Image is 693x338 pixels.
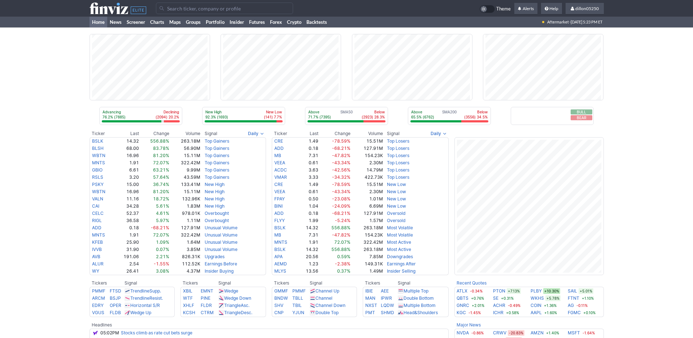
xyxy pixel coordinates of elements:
[274,203,283,209] a: BINI
[351,166,383,174] td: 14.79M
[264,114,282,120] p: (141) 7.7%
[365,288,373,294] a: IBIE
[167,17,183,27] a: Maps
[170,231,201,239] td: 322.42M
[332,232,350,238] span: -47.82%
[114,195,139,203] td: 11.16
[156,3,293,14] input: Search
[114,239,139,246] td: 25.90
[411,109,434,114] p: Above
[493,329,506,337] a: CRWV
[103,114,126,120] p: 76.2% (7885)
[92,247,102,252] a: IVVB
[150,138,169,144] span: 556.88%
[274,239,287,245] a: MNTS
[411,114,434,120] p: 65.5% (6762)
[92,211,104,216] a: CELC
[566,3,604,14] a: dillon05250
[381,303,394,308] a: LQDW
[156,109,179,114] p: Declining
[568,295,579,302] a: FTNT
[464,109,488,114] p: Below
[531,302,541,309] a: COIN
[153,160,169,165] span: 72.07%
[568,329,580,337] a: MSFT
[315,310,339,315] a: Double Top
[153,146,169,151] span: 83.78%
[571,115,592,120] button: Bear
[351,217,383,224] td: 1.57M
[568,287,577,295] a: SAIL
[183,310,195,315] a: KCSH
[464,114,488,120] p: (3556) 34.5%
[315,303,345,308] a: Channel Down
[246,130,266,137] button: Signals interval
[365,303,377,308] a: NXST
[92,303,104,308] a: EDRY
[297,145,319,152] td: 0.18
[308,114,331,120] p: 71.7% (7395)
[297,239,319,246] td: 1.91
[205,174,229,180] a: Top Gainers
[457,287,467,295] a: ATLX
[170,181,201,188] td: 133.41M
[351,195,383,203] td: 1.01M
[130,295,163,301] a: TrendlineResist.
[205,153,229,158] a: Top Gainers
[170,137,201,145] td: 263.18M
[351,181,383,188] td: 15.51M
[514,3,537,14] a: Alerts
[92,138,103,144] a: BSLK
[292,303,302,308] a: TBIL
[308,109,385,120] div: SMA50
[274,254,283,259] a: APA
[92,232,105,238] a: MNTS
[457,302,469,309] a: GNRC
[568,302,574,309] a: AG
[332,174,350,180] span: -34.32%
[124,17,148,27] a: Screener
[130,303,160,308] a: Horizontal S/R
[205,114,228,120] p: 92.3% (1693)
[153,167,169,173] span: 63.21%
[568,309,581,316] a: FGMC
[297,195,319,203] td: 0.50
[387,160,409,165] a: Top Losers
[170,195,201,203] td: 132.96K
[332,160,350,165] span: -43.34%
[170,217,201,224] td: 1.11M
[351,224,383,231] td: 263.18M
[332,167,350,173] span: -42.56%
[541,3,562,14] a: Help
[151,225,169,230] span: -68.21%
[205,189,225,194] a: New High
[205,232,237,238] a: Unusual Volume
[170,166,201,174] td: 9.99M
[365,295,375,301] a: MAN
[153,182,169,187] span: 36.74%
[457,309,466,316] a: KGC
[92,196,103,201] a: VALN
[92,254,100,259] a: AVB
[274,295,288,301] a: BNDW
[114,174,139,181] td: 3.20
[92,288,105,294] a: PMMF
[297,210,319,217] td: 0.18
[114,203,139,210] td: 34.28
[304,17,330,27] a: Backtests
[493,287,505,295] a: PTON
[92,218,102,223] a: RIGL
[103,109,126,114] p: Advancing
[274,174,287,180] a: VMAR
[332,196,350,201] span: -23.08%
[351,231,383,239] td: 154.23K
[274,160,285,165] a: VEEA
[297,217,319,224] td: 1.99
[274,153,281,158] a: MB
[130,288,149,294] span: Trendline
[387,196,406,201] a: New Low
[92,203,99,209] a: CAI
[429,130,449,137] button: Signals interval
[130,310,151,315] a: Wedge Up
[387,232,413,238] a: Most Volatile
